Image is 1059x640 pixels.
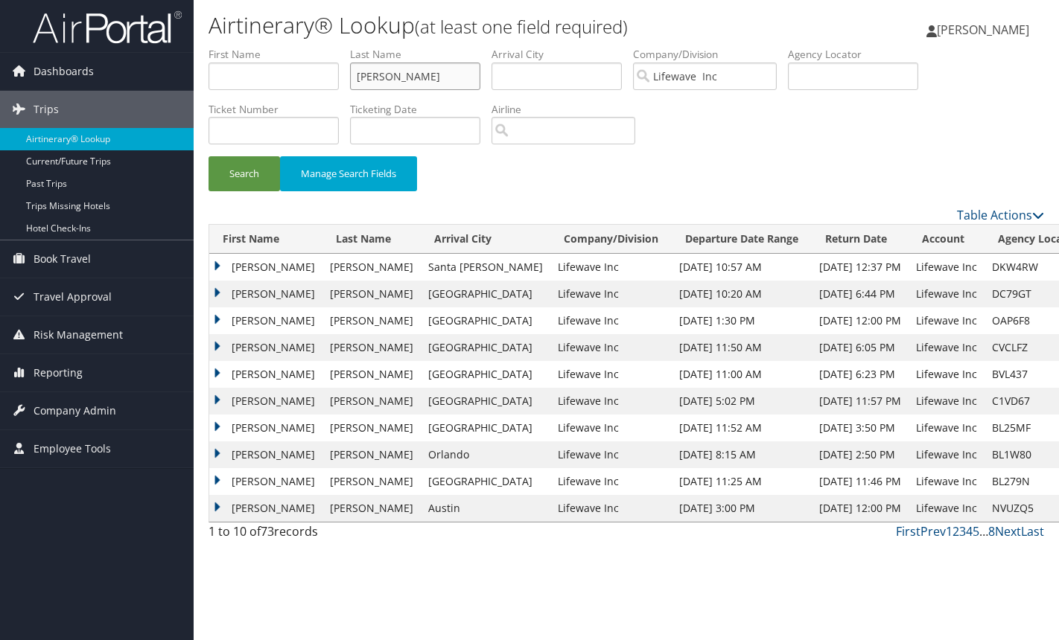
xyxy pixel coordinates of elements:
td: [GEOGRAPHIC_DATA] [421,388,550,415]
td: [GEOGRAPHIC_DATA] [421,307,550,334]
td: [PERSON_NAME] [209,388,322,415]
label: Last Name [350,47,492,62]
td: [DATE] 11:52 AM [672,415,812,441]
a: Last [1021,523,1044,540]
td: [PERSON_NAME] [322,441,421,468]
span: Employee Tools [34,430,111,467]
td: Lifewave Inc [909,388,985,415]
label: First Name [209,47,350,62]
a: [PERSON_NAME] [926,7,1044,52]
span: Risk Management [34,316,123,353]
td: [DATE] 2:50 PM [812,441,909,468]
label: Agency Locator [788,47,929,62]
span: Travel Approval [34,278,112,316]
td: [PERSON_NAME] [322,495,421,522]
a: First [896,523,920,540]
td: Lifewave Inc [909,281,985,307]
td: Lifewave Inc [550,441,672,468]
td: [PERSON_NAME] [322,254,421,281]
th: Return Date: activate to sort column ascending [812,225,909,254]
a: Next [995,523,1021,540]
td: [DATE] 12:00 PM [812,307,909,334]
td: [DATE] 3:00 PM [672,495,812,522]
td: [DATE] 8:15 AM [672,441,812,468]
th: Company/Division [550,225,672,254]
td: [PERSON_NAME] [322,334,421,361]
td: Austin [421,495,550,522]
td: [GEOGRAPHIC_DATA] [421,468,550,495]
td: [DATE] 3:50 PM [812,415,909,441]
td: [PERSON_NAME] [322,415,421,441]
td: [DATE] 10:20 AM [672,281,812,307]
a: 5 [973,523,979,540]
button: Search [209,156,280,191]
small: (at least one field required) [415,14,628,39]
td: [PERSON_NAME] [209,254,322,281]
td: Lifewave Inc [550,415,672,441]
td: Lifewave Inc [909,361,985,388]
span: Dashboards [34,53,94,90]
span: [PERSON_NAME] [937,22,1029,38]
td: Lifewave Inc [550,468,672,495]
td: Lifewave Inc [909,441,985,468]
td: [GEOGRAPHIC_DATA] [421,361,550,388]
td: [DATE] 10:57 AM [672,254,812,281]
a: 2 [953,523,959,540]
td: Lifewave Inc [550,334,672,361]
td: Lifewave Inc [550,254,672,281]
td: [DATE] 11:57 PM [812,388,909,415]
td: [DATE] 6:23 PM [812,361,909,388]
span: 73 [261,523,274,540]
td: [GEOGRAPHIC_DATA] [421,415,550,441]
th: First Name: activate to sort column ascending [209,225,322,254]
button: Manage Search Fields [280,156,417,191]
td: [DATE] 12:00 PM [812,495,909,522]
label: Ticketing Date [350,102,492,117]
td: [DATE] 6:44 PM [812,281,909,307]
th: Last Name: activate to sort column ascending [322,225,421,254]
td: [PERSON_NAME] [209,281,322,307]
td: Orlando [421,441,550,468]
td: [GEOGRAPHIC_DATA] [421,334,550,361]
td: [PERSON_NAME] [209,495,322,522]
span: Reporting [34,354,83,391]
a: Prev [920,523,946,540]
label: Airline [492,102,646,117]
span: Company Admin [34,392,116,429]
td: [PERSON_NAME] [322,281,421,307]
td: Santa [PERSON_NAME] [421,254,550,281]
td: Lifewave Inc [550,281,672,307]
td: [DATE] 1:30 PM [672,307,812,334]
a: 1 [946,523,953,540]
span: Book Travel [34,240,91,278]
td: [DATE] 12:37 PM [812,254,909,281]
td: Lifewave Inc [909,495,985,522]
td: [PERSON_NAME] [209,468,322,495]
td: [DATE] 5:02 PM [672,388,812,415]
th: Departure Date Range: activate to sort column ascending [672,225,812,254]
img: airportal-logo.png [33,10,182,45]
span: … [979,523,988,540]
td: [PERSON_NAME] [209,307,322,334]
td: [PERSON_NAME] [322,307,421,334]
td: [DATE] 11:25 AM [672,468,812,495]
td: Lifewave Inc [550,388,672,415]
td: Lifewave Inc [909,334,985,361]
th: Account: activate to sort column ascending [909,225,985,254]
td: [DATE] 11:46 PM [812,468,909,495]
td: [PERSON_NAME] [209,415,322,441]
td: [PERSON_NAME] [322,361,421,388]
span: Trips [34,91,59,128]
td: [PERSON_NAME] [322,468,421,495]
div: 1 to 10 of records [209,522,401,548]
td: Lifewave Inc [550,495,672,522]
td: Lifewave Inc [909,254,985,281]
a: 3 [959,523,966,540]
td: Lifewave Inc [909,307,985,334]
a: Table Actions [957,207,1044,223]
td: Lifewave Inc [909,468,985,495]
td: Lifewave Inc [550,307,672,334]
td: [DATE] 6:05 PM [812,334,909,361]
td: [PERSON_NAME] [209,334,322,361]
th: Arrival City: activate to sort column ascending [421,225,550,254]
